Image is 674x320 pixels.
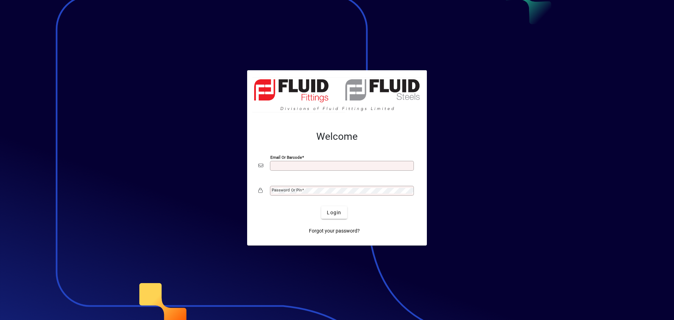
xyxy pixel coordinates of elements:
span: Login [327,209,341,216]
h2: Welcome [258,131,416,143]
span: Forgot your password? [309,227,360,235]
button: Login [321,206,347,219]
mat-label: Password or Pin [272,188,302,192]
mat-label: Email or Barcode [270,155,302,160]
a: Forgot your password? [306,224,363,237]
